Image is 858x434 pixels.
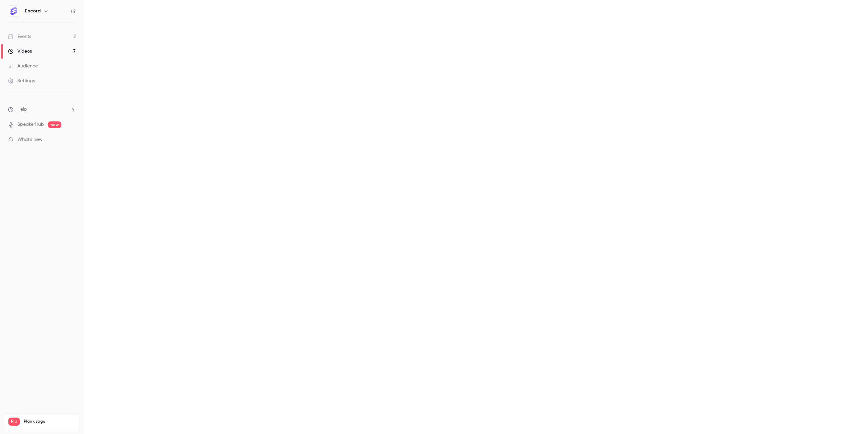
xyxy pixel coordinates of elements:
a: SpeakerHub [17,121,44,128]
li: help-dropdown-opener [8,106,76,113]
img: Encord [8,6,19,16]
span: What's new [17,136,43,143]
span: Help [17,106,27,113]
span: Plan usage [24,419,75,424]
div: Settings [8,77,35,84]
span: Pro [8,418,20,426]
span: new [48,121,61,128]
div: Videos [8,48,32,55]
h6: Encord [25,8,41,14]
div: Events [8,33,31,40]
iframe: Noticeable Trigger [68,137,76,143]
div: Audience [8,63,38,69]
